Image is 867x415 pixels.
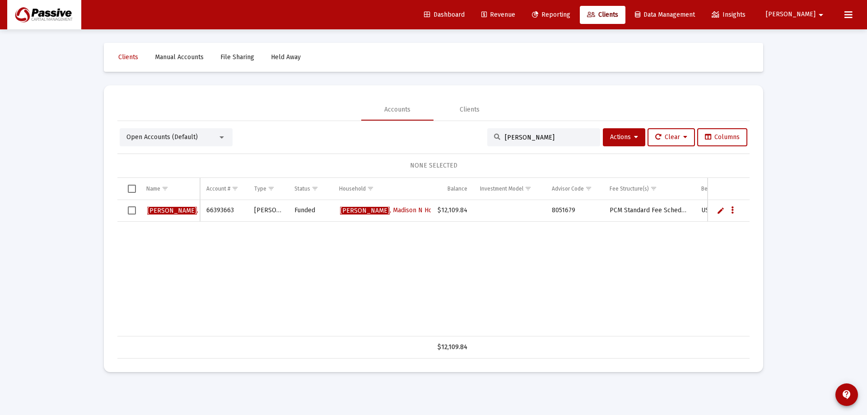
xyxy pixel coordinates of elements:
[545,178,603,200] td: Column Advisor Code
[717,206,725,214] a: Edit
[126,133,198,141] span: Open Accounts (Default)
[841,389,852,400] mat-icon: contact_support
[206,185,230,192] div: Account #
[147,206,260,214] span: , [GEOGRAPHIC_DATA]
[271,53,301,61] span: Held Away
[610,133,638,141] span: Actions
[367,185,374,192] span: Show filter options for column 'Household'
[333,178,431,200] td: Column Household
[268,185,275,192] span: Show filter options for column 'Type'
[505,134,593,141] input: Search
[697,128,747,146] button: Columns
[117,178,750,359] div: Data grid
[755,5,837,23] button: [PERSON_NAME]
[474,6,522,24] a: Revenue
[264,48,308,66] a: Held Away
[146,204,261,217] a: [PERSON_NAME], [GEOGRAPHIC_DATA]
[147,207,197,214] span: [PERSON_NAME]
[766,11,816,19] span: [PERSON_NAME]
[431,200,474,222] td: $12,109.84
[248,200,288,222] td: [PERSON_NAME]
[125,161,742,170] div: NONE SELECTED
[294,185,310,192] div: Status
[248,178,288,200] td: Column Type
[162,185,168,192] span: Show filter options for column 'Name'
[474,178,545,200] td: Column Investment Model
[603,178,695,200] td: Column Fee Structure(s)
[460,105,480,114] div: Clients
[704,6,753,24] a: Insights
[213,48,261,66] a: File Sharing
[14,6,75,24] img: Dashboard
[447,185,467,192] div: Balance
[128,206,136,214] div: Select row
[111,48,145,66] a: Clients
[648,128,695,146] button: Clear
[155,53,204,61] span: Manual Accounts
[384,105,410,114] div: Accounts
[525,185,531,192] span: Show filter options for column 'Investment Model'
[650,185,657,192] span: Show filter options for column 'Fee Structure(s)'
[339,185,366,192] div: Household
[431,178,474,200] td: Column Balance
[232,185,238,192] span: Show filter options for column 'Account #'
[816,6,826,24] mat-icon: arrow_drop_down
[655,133,687,141] span: Clear
[701,185,731,192] div: Benchmarks
[525,6,578,24] a: Reporting
[610,185,649,192] div: Fee Structure(s)
[545,200,603,222] td: 8051679
[580,6,625,24] a: Clients
[532,11,570,19] span: Reporting
[294,206,326,215] div: Funded
[585,185,592,192] span: Show filter options for column 'Advisor Code'
[140,178,200,200] td: Column Name
[587,11,618,19] span: Clients
[340,206,456,214] span: , Madison N Household
[254,185,266,192] div: Type
[712,11,746,19] span: Insights
[437,343,467,352] div: $12,109.84
[220,53,254,61] span: File Sharing
[128,185,136,193] div: Select all
[603,128,645,146] button: Actions
[148,48,211,66] a: Manual Accounts
[339,204,457,217] a: [PERSON_NAME], Madison N Household
[424,11,465,19] span: Dashboard
[705,133,740,141] span: Columns
[417,6,472,24] a: Dashboard
[481,11,515,19] span: Revenue
[146,185,160,192] div: Name
[200,178,248,200] td: Column Account #
[635,11,695,19] span: Data Management
[603,200,695,222] td: PCM Standard Fee Schedule
[118,53,138,61] span: Clients
[200,200,248,222] td: 66393663
[480,185,523,192] div: Investment Model
[552,185,584,192] div: Advisor Code
[628,6,702,24] a: Data Management
[312,185,318,192] span: Show filter options for column 'Status'
[340,207,390,214] span: [PERSON_NAME]
[288,178,333,200] td: Column Status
